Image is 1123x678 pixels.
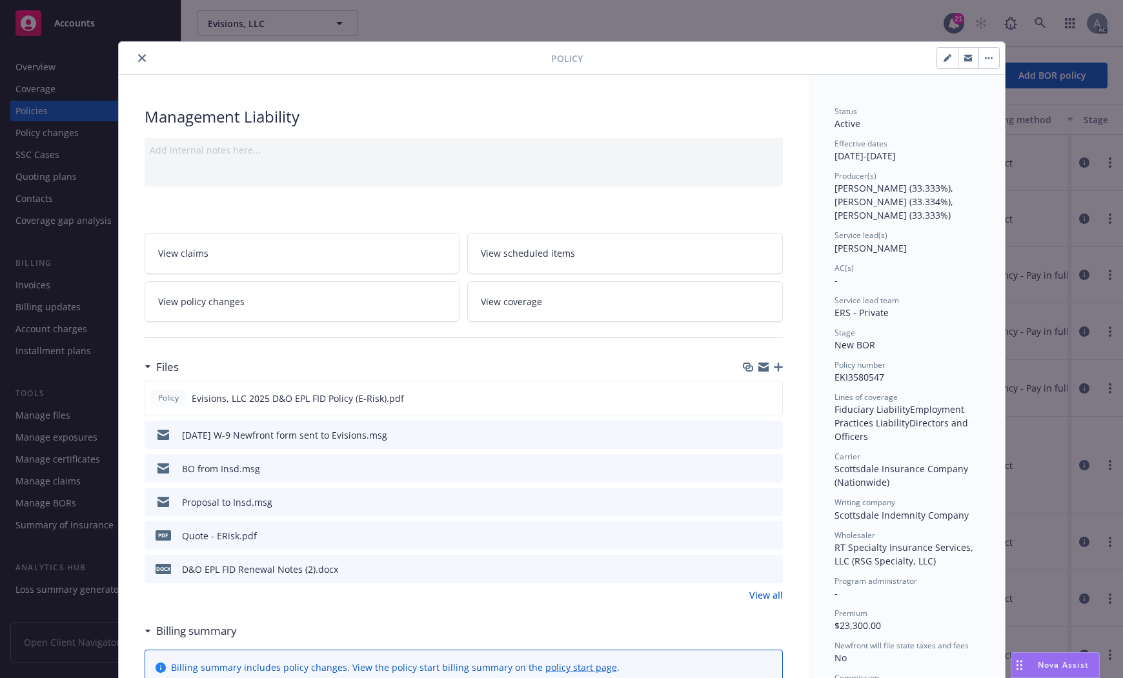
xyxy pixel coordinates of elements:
span: Policy [551,52,583,65]
span: RT Specialty Insurance Services, LLC (RSG Specialty, LLC) [835,541,976,567]
div: Drag to move [1011,653,1027,677]
button: preview file [766,529,778,543]
span: EKI3580547 [835,371,884,383]
a: View scheduled items [467,233,783,274]
div: Files [145,359,179,375]
span: Service lead(s) [835,230,887,241]
button: preview file [766,563,778,576]
div: Quote - ERisk.pdf [182,529,257,543]
a: View coverage [467,281,783,322]
span: docx [156,564,171,573]
div: Billing summary includes policy changes. View the policy start billing summary on the . [171,661,620,674]
button: Nova Assist [1011,652,1100,678]
span: Carrier [835,451,860,462]
h3: Billing summary [156,623,237,639]
span: Producer(s) [835,170,876,181]
span: No [835,652,847,664]
span: Evisions, LLC 2025 D&O EPL FID Policy (E-Risk).pdf [192,392,404,405]
span: [PERSON_NAME] [835,242,907,254]
div: [DATE] W-9 Newfront form sent to Evisions.msg [182,428,387,442]
span: View claims [158,246,208,260]
button: download file [745,563,756,576]
span: New BOR [835,339,875,351]
span: Scottsdale Indemnity Company [835,509,969,521]
span: View scheduled items [481,246,575,260]
button: download file [745,529,756,543]
div: [DATE] - [DATE] [835,138,979,163]
span: [PERSON_NAME] (33.333%), [PERSON_NAME] (33.334%), [PERSON_NAME] (33.333%) [835,182,956,221]
h3: Files [156,359,179,375]
span: Service lead team [835,295,899,306]
div: Billing summary [145,623,237,639]
span: Effective dates [835,138,887,149]
span: Lines of coverage [835,392,898,403]
button: preview file [766,495,778,509]
button: download file [745,462,756,475]
span: Status [835,106,857,117]
span: View coverage [481,295,542,308]
span: Scottsdale Insurance Company (Nationwide) [835,463,971,488]
span: Premium [835,608,867,619]
span: AC(s) [835,263,854,274]
div: BO from Insd.msg [182,462,260,475]
span: Policy [156,392,181,404]
button: download file [745,428,756,442]
span: Nova Assist [1038,659,1089,670]
button: close [134,50,150,66]
div: D&O EPL FID Renewal Notes (2).docx [182,563,338,576]
div: Add internal notes here... [150,143,778,157]
span: View policy changes [158,295,245,308]
button: preview file [765,392,777,405]
span: ERS - Private [835,306,889,319]
span: Program administrator [835,575,917,586]
span: - [835,587,838,599]
span: Active [835,117,860,130]
span: Directors and Officers [835,417,971,443]
span: - [835,274,838,286]
span: Fiduciary Liability [835,403,910,415]
a: View policy changes [145,281,460,322]
div: Management Liability [145,106,783,128]
span: Wholesaler [835,530,875,541]
span: pdf [156,530,171,540]
button: preview file [766,428,778,442]
a: View claims [145,233,460,274]
span: Writing company [835,497,895,508]
button: preview file [766,462,778,475]
span: Newfront will file state taxes and fees [835,640,969,651]
span: Policy number [835,359,885,370]
a: View all [749,588,783,602]
a: policy start page [545,661,617,673]
button: download file [745,495,756,509]
div: Proposal to Insd.msg [182,495,272,509]
span: Employment Practices Liability [835,403,967,429]
span: $23,300.00 [835,619,881,632]
span: Stage [835,327,855,338]
button: download file [745,392,755,405]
